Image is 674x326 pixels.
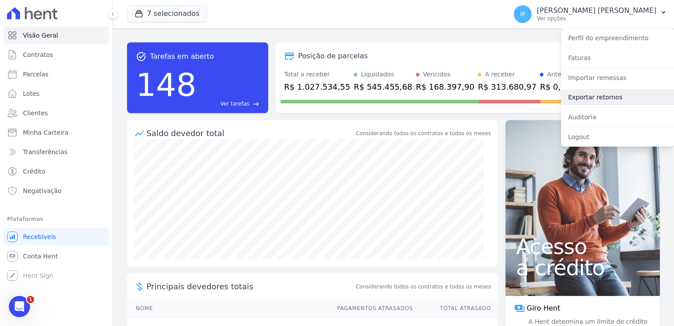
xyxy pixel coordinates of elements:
[127,299,329,318] th: Nome
[23,232,56,241] span: Recebíveis
[4,163,109,180] a: Crédito
[561,50,674,66] a: Faturas
[4,228,109,246] a: Recebíveis
[7,214,105,224] div: Plataformas
[4,104,109,122] a: Clientes
[485,70,515,79] div: A receber
[23,128,68,137] span: Minha Carteira
[537,6,656,15] p: [PERSON_NAME] [PERSON_NAME]
[284,81,350,93] div: R$ 1.027.534,55
[547,70,582,79] div: Antecipado
[516,257,649,278] span: a crédito
[413,299,498,318] th: Total Atrasado
[23,89,40,98] span: Lotes
[23,109,48,118] span: Clientes
[527,303,560,314] span: Giro Hent
[356,129,491,137] div: Considerando todos os contratos e todos os meses
[520,11,525,17] span: IF
[27,296,34,303] span: 1
[561,70,674,86] a: Importar remessas
[561,129,674,145] a: Logout
[561,30,674,46] a: Perfil do empreendimento
[4,65,109,83] a: Parcelas
[23,70,49,79] span: Parcelas
[150,51,214,62] span: Tarefas em aberto
[4,247,109,265] a: Conta Hent
[221,100,249,108] span: Ver tarefas
[361,70,394,79] div: Liquidados
[23,31,58,40] span: Visão Geral
[146,127,354,139] div: Saldo devedor total
[23,148,67,156] span: Transferências
[354,81,412,93] div: R$ 545.455,68
[136,51,146,62] span: task_alt
[356,283,491,291] span: Considerando todos os contratos e todos os meses
[540,81,582,93] div: R$ 0,00
[4,46,109,64] a: Contratos
[200,100,259,108] a: Ver tarefas east
[4,124,109,141] a: Minha Carteira
[4,85,109,102] a: Lotes
[478,81,536,93] div: R$ 313.680,97
[516,236,649,257] span: Acesso
[507,2,674,27] button: IF [PERSON_NAME] [PERSON_NAME] Ver opções
[561,89,674,105] a: Exportar retornos
[423,70,450,79] div: Vencidos
[4,27,109,44] a: Visão Geral
[298,51,368,61] div: Posição de parcelas
[416,81,475,93] div: R$ 168.397,90
[23,252,58,261] span: Conta Hent
[4,182,109,200] a: Negativação
[146,281,354,292] span: Principais devedores totais
[537,15,656,22] p: Ver opções
[136,62,196,108] div: 148
[253,101,259,107] span: east
[4,143,109,161] a: Transferências
[329,299,413,318] th: Pagamentos Atrasados
[9,296,30,317] iframe: Intercom live chat
[284,70,350,79] div: Total a receber
[23,167,45,176] span: Crédito
[127,5,207,22] button: 7 selecionados
[561,109,674,125] a: Auditoria
[23,186,62,195] span: Negativação
[23,50,53,59] span: Contratos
